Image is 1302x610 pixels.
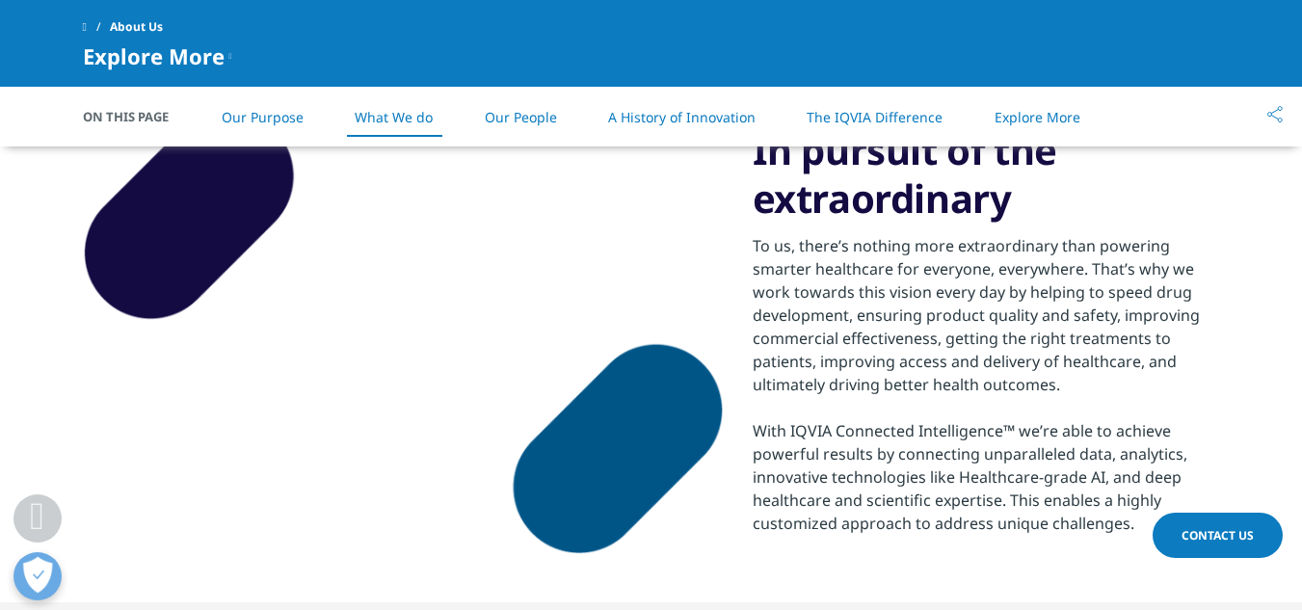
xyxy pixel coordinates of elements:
[83,107,189,126] span: On This Page
[1182,527,1254,544] span: Contact Us
[1153,513,1283,558] a: Contact Us
[83,44,225,67] span: Explore More
[753,234,1220,396] div: To us, there’s nothing more extraordinary than powering smarter healthcare for everyone, everywhe...
[608,108,756,126] a: A History of Innovation
[13,552,62,600] button: Open Preferences
[995,108,1080,126] a: Explore More
[83,108,724,555] img: shape-1.png
[753,419,1220,535] div: With IQVIA Connected Intelligence™ we’re able to achieve powerful results by connecting unparalle...
[753,126,1220,223] h3: In pursuit of the extraordinary
[110,10,163,44] span: About Us
[485,108,557,126] a: Our People
[355,108,433,126] a: What We do
[222,108,304,126] a: Our Purpose
[807,108,943,126] a: The IQVIA Difference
